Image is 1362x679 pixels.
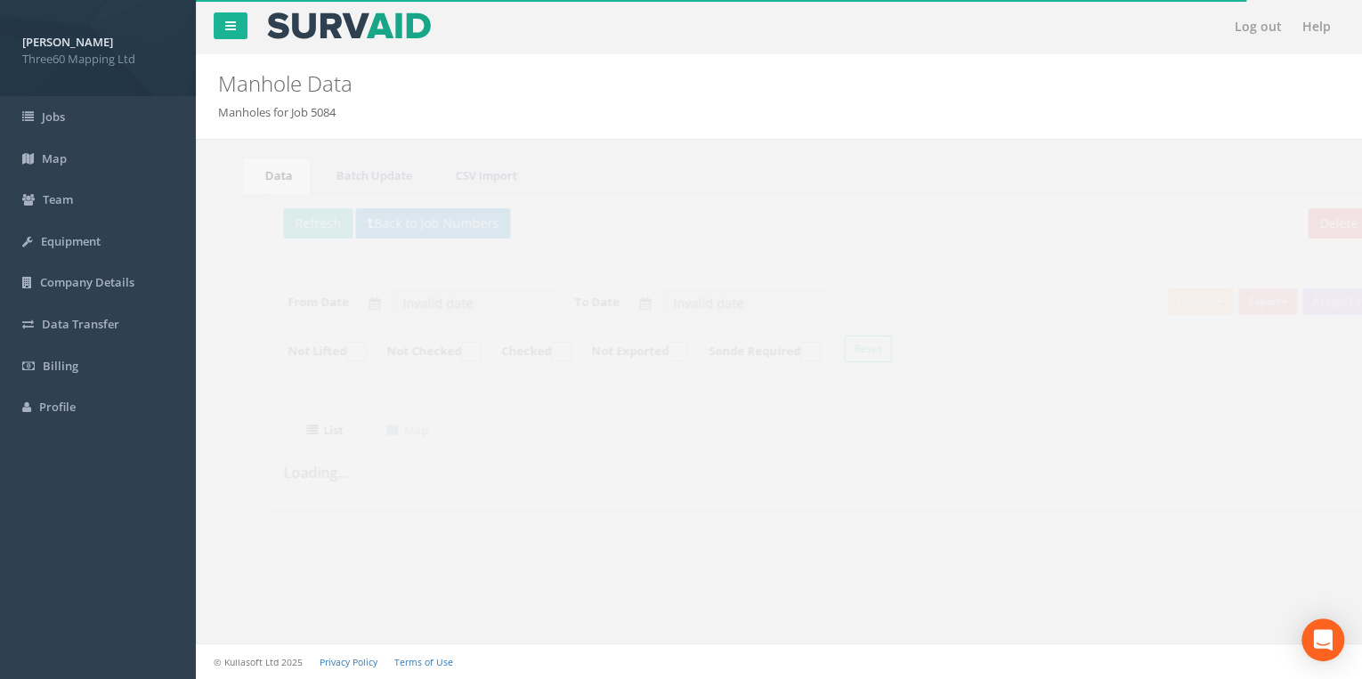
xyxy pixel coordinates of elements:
button: Export [1191,288,1250,315]
a: Privacy Policy [320,656,377,668]
label: Checked [436,342,523,361]
button: Preview [1120,288,1186,315]
span: Map [42,150,67,166]
span: Company Details [40,274,134,290]
button: Delete [1261,208,1322,238]
span: Profile [39,399,76,415]
button: Assign To [1255,288,1330,315]
span: Equipment [41,233,101,249]
label: Not Checked [321,342,434,361]
a: Terms of Use [394,656,453,668]
label: Not Exported [526,342,641,361]
h2: Manhole Data [218,72,1148,95]
button: Back to Job Numbers [308,208,463,238]
label: To Date [527,294,572,311]
span: Team [43,191,73,207]
label: Not Lifted [223,342,319,361]
input: From Date [344,288,507,319]
button: Reset [797,335,844,362]
h3: Loading... [236,465,1322,481]
uib-tab-heading: Map [339,422,381,438]
span: Three60 Mapping Ltd [22,51,174,68]
div: Open Intercom Messenger [1301,618,1344,661]
a: CSV Import [409,158,512,194]
li: Manholes for Job 5084 [218,104,336,121]
span: Billing [43,358,78,374]
label: From Date [240,294,302,311]
a: Data [218,158,288,194]
span: Data Transfer [42,316,119,332]
button: Refresh [236,208,305,238]
uib-tab-heading: List [259,422,296,438]
input: To Date [614,288,777,319]
span: Jobs [42,109,65,125]
small: © Kullasoft Ltd 2025 [214,656,303,668]
label: Sonde Required [644,342,773,361]
a: [PERSON_NAME] Three60 Mapping Ltd [22,29,174,67]
a: List [236,412,314,449]
strong: [PERSON_NAME] [22,34,113,50]
a: Batch Update [289,158,407,194]
a: Map [316,412,400,449]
